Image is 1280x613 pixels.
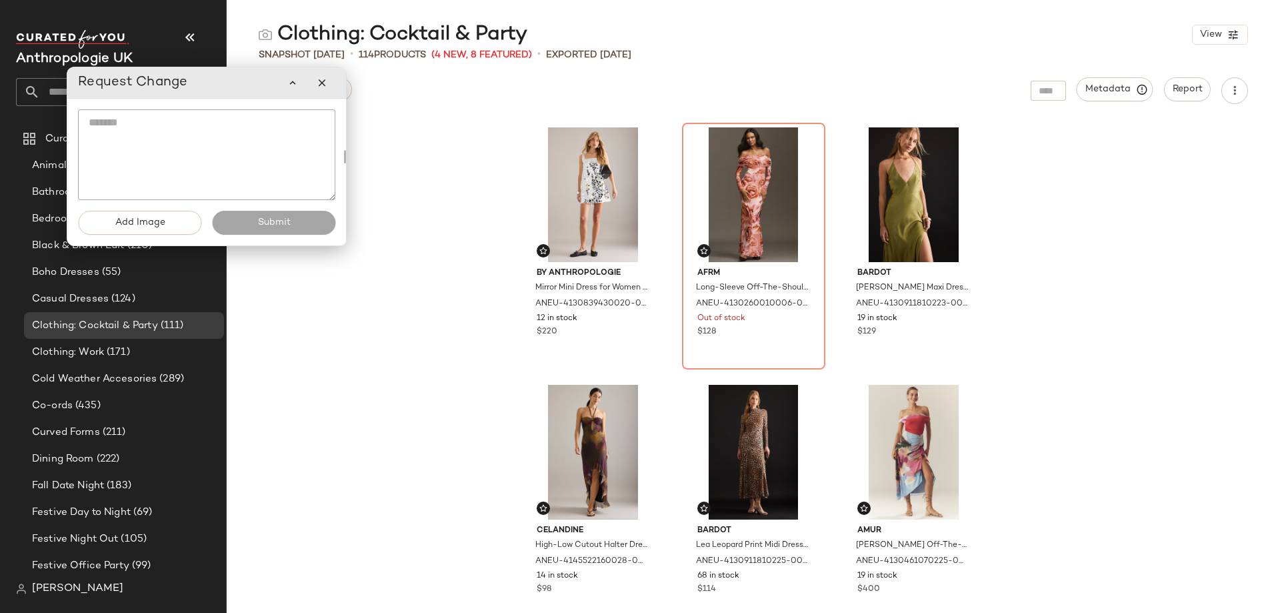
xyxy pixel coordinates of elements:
[546,48,631,62] p: Exported [DATE]
[697,313,745,325] span: Out of stock
[857,313,897,325] span: 19 in stock
[847,127,981,262] img: 4130911810223_036_e
[32,558,129,574] span: Festive Office Party
[539,504,547,512] img: svg%3e
[697,267,810,279] span: AFRM
[857,267,970,279] span: Bardot
[32,238,125,253] span: Black & Brown Edit
[100,425,126,440] span: (211)
[700,247,708,255] img: svg%3e
[857,326,876,338] span: $129
[857,570,897,582] span: 19 in stock
[350,47,353,63] span: •
[697,326,716,338] span: $128
[16,52,133,66] span: Current Company Name
[359,50,374,60] span: 114
[32,581,123,597] span: [PERSON_NAME]
[1077,77,1153,101] button: Metadata
[687,385,821,520] img: 4130911810225_029_e3
[99,265,121,280] span: (55)
[696,282,809,294] span: Long-Sleeve Off-The-Shoulder Mesh Maxi Dress for Women in Orange, Polyester/Elastane, Size Small ...
[16,30,129,49] img: cfy_white_logo.C9jOOHJF.svg
[535,298,648,310] span: ANEU-4130839430020-000-007
[32,185,80,200] span: Bathroom
[104,345,130,360] span: (171)
[697,584,716,596] span: $114
[32,505,131,520] span: Festive Day to Night
[537,570,578,582] span: 14 in stock
[696,540,809,552] span: Lea Leopard Print Midi Dress for Women, Polyester, Size XL by Bardot at Anthropologie
[537,584,551,596] span: $98
[359,48,426,62] div: Products
[32,291,109,307] span: Casual Dresses
[856,282,969,294] span: [PERSON_NAME] Maxi Dress for Women in Beige, Viscose, Size Uk 12 by Bardot at Anthropologie
[157,372,184,387] span: (289)
[32,478,104,494] span: Fall Date Night
[856,298,969,310] span: ANEU-4130911810223-000-036
[32,452,94,467] span: Dining Room
[32,372,157,387] span: Cold Weather Accesories
[697,570,739,582] span: 68 in stock
[535,540,648,552] span: High-Low Cutout Halter Dress for Women, Polyester/Spandex, Size Medium by Celandine at Anthropologie
[32,158,92,173] span: Animal Print
[1164,77,1211,101] button: Report
[857,525,970,537] span: AMUR
[1172,84,1203,95] span: Report
[700,504,708,512] img: svg%3e
[259,48,345,62] span: Snapshot [DATE]
[32,345,104,360] span: Clothing: Work
[535,556,648,568] span: ANEU-4145522160028-000-515
[857,584,880,596] span: $400
[32,211,76,227] span: Bedroom
[1085,83,1145,95] span: Metadata
[535,282,648,294] span: Mirror Mini Dress for Women in Silver, Cotton, Size Uk 14 by Anthropologie
[158,318,184,334] span: (111)
[16,584,27,594] img: svg%3e
[856,556,969,568] span: ANEU-4130461070225-000-266
[131,505,153,520] span: (69)
[32,398,73,414] span: Co-ords
[32,265,99,280] span: Boho Dresses
[259,28,272,41] img: svg%3e
[526,385,660,520] img: 4145522160028_515_e2
[696,298,809,310] span: ANEU-4130260010006-000-067
[696,556,809,568] span: ANEU-4130911810225-000-029
[687,127,821,262] img: 4130260010006_067_b
[259,21,527,48] div: Clothing: Cocktail & Party
[537,47,541,63] span: •
[856,540,969,552] span: [PERSON_NAME] Off-The-Shoulder Jersey Slip Midi Dress for Women in Pink, Viscose, Size Uk 14 by A...
[129,558,151,574] span: (99)
[431,48,532,62] span: (4 New, 8 Featured)
[104,478,131,494] span: (183)
[847,385,981,520] img: 4130461070225_266_b
[537,326,557,338] span: $220
[1199,29,1222,40] span: View
[539,247,547,255] img: svg%3e
[537,525,649,537] span: Celandine
[537,267,649,279] span: By Anthropologie
[526,127,660,262] img: 4130839430020_007_e2
[45,131,93,147] span: Curations
[32,318,158,334] span: Clothing: Cocktail & Party
[32,425,100,440] span: Curved Forms
[73,398,101,414] span: (435)
[860,504,868,512] img: svg%3e
[537,313,577,325] span: 12 in stock
[109,291,135,307] span: (124)
[32,532,118,547] span: Festive Night Out
[697,525,810,537] span: Bardot
[1192,25,1248,45] button: View
[94,452,120,467] span: (222)
[118,532,147,547] span: (105)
